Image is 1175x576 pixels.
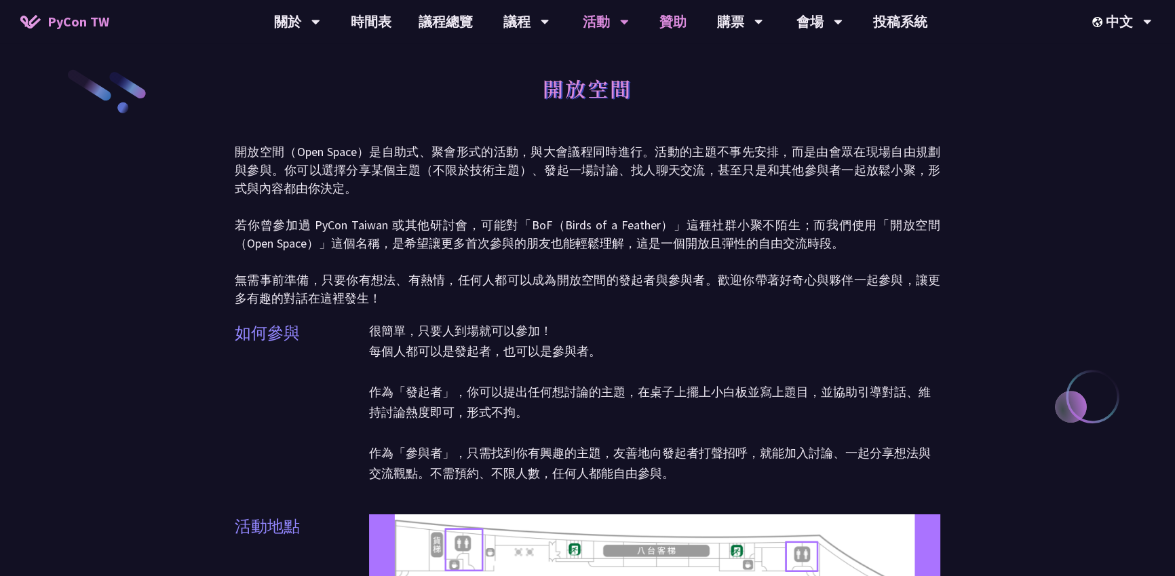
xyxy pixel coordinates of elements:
[1092,17,1106,27] img: Locale Icon
[235,514,300,539] p: 活動地點
[543,68,632,109] h1: 開放空間
[20,15,41,28] img: Home icon of PyCon TW 2025
[369,321,940,484] p: 很簡單，只要人到場就可以參加！ 每個人都可以是發起者，也可以是參與者。 作為「發起者」，你可以提出任何想討論的主題，在桌子上擺上小白板並寫上題目，並協助引導對話、維持討論熱度即可，形式不拘。 作...
[47,12,109,32] span: PyCon TW
[235,321,300,345] p: 如何參與
[235,142,940,307] p: 開放空間（Open Space）是自助式、聚會形式的活動，與大會議程同時進行。活動的主題不事先安排，而是由會眾在現場自由規劃與參與。你可以選擇分享某個主題（不限於技術主題）、發起一場討論、找人聊...
[7,5,123,39] a: PyCon TW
